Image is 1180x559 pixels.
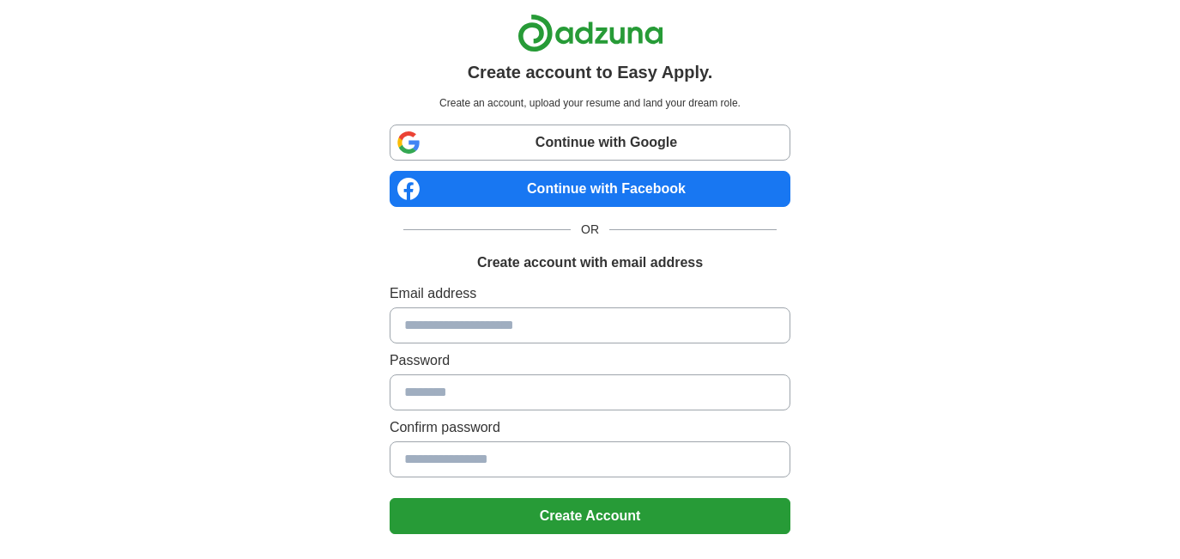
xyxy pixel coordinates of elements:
label: Confirm password [390,417,790,438]
a: Continue with Google [390,125,790,161]
label: Email address [390,283,790,304]
label: Password [390,350,790,371]
button: Create Account [390,498,790,534]
img: Adzuna logo [517,14,663,52]
h1: Create account to Easy Apply. [468,59,713,85]
a: Continue with Facebook [390,171,790,207]
h1: Create account with email address [477,252,703,273]
span: OR [571,221,609,239]
p: Create an account, upload your resume and land your dream role. [393,95,787,111]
